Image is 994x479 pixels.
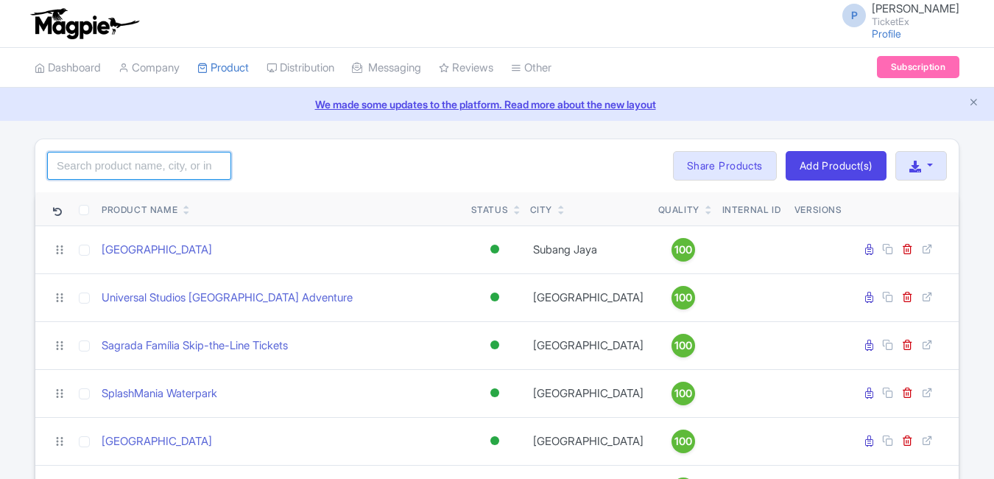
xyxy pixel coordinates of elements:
a: Other [511,48,551,88]
span: 100 [674,385,692,402]
a: We made some updates to the platform. Read more about the new layout [9,97,985,112]
a: Reviews [439,48,493,88]
th: Internal ID [714,192,789,226]
a: 100 [658,286,708,310]
a: P [PERSON_NAME] TicketEx [833,3,959,27]
div: Quality [658,203,699,217]
a: [GEOGRAPHIC_DATA] [102,433,212,450]
span: 100 [674,338,692,354]
a: 100 [658,334,708,357]
div: Status [471,203,509,217]
span: [PERSON_NAME] [872,1,959,15]
a: 100 [658,238,708,262]
a: Product [197,48,249,88]
a: [GEOGRAPHIC_DATA] [102,242,212,259]
a: Subscription [877,56,959,78]
input: Search product name, city, or interal id [47,152,231,180]
span: 100 [674,290,692,306]
td: Subang Jaya [524,225,652,273]
button: Close announcement [968,95,979,112]
a: Add Product(s) [786,151,887,181]
div: Active [487,287,502,308]
th: Versions [789,192,848,226]
small: TicketEx [872,17,959,27]
a: 100 [658,382,708,405]
td: [GEOGRAPHIC_DATA] [524,369,652,417]
span: 100 [674,242,692,258]
a: Company [119,48,180,88]
td: [GEOGRAPHIC_DATA] [524,417,652,465]
a: Universal Studios [GEOGRAPHIC_DATA] Adventure [102,290,353,307]
a: Messaging [352,48,421,88]
span: P [842,4,866,27]
a: Dashboard [35,48,101,88]
a: 100 [658,430,708,453]
div: Active [487,239,502,260]
span: 100 [674,433,692,450]
div: Active [487,382,502,404]
img: logo-ab69f6fb50320c5b225c76a69d11143b.png [27,7,141,40]
a: SplashMania Waterpark [102,385,217,402]
td: [GEOGRAPHIC_DATA] [524,321,652,369]
a: Profile [872,27,901,40]
a: Distribution [267,48,334,88]
td: [GEOGRAPHIC_DATA] [524,273,652,321]
a: Sagrada Família Skip-the-Line Tickets [102,338,288,354]
a: Share Products [673,151,777,181]
div: Product Name [102,203,177,217]
div: Active [487,430,502,452]
div: City [530,203,552,217]
div: Active [487,335,502,356]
